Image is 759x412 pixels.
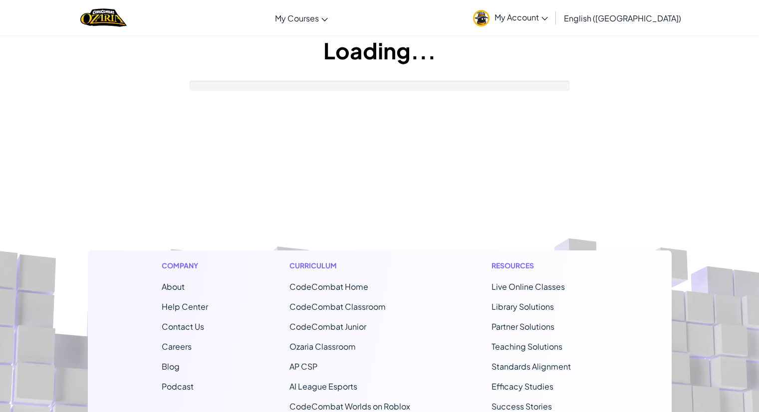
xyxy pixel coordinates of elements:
span: English ([GEOGRAPHIC_DATA]) [564,13,681,23]
a: Success Stories [492,401,552,412]
a: Library Solutions [492,301,554,312]
a: Teaching Solutions [492,341,562,352]
a: About [162,281,185,292]
a: CodeCombat Worlds on Roblox [289,401,410,412]
a: Ozaria by CodeCombat logo [80,7,127,28]
a: My Courses [270,4,333,31]
h1: Curriculum [289,260,410,271]
a: AP CSP [289,361,317,372]
span: CodeCombat Home [289,281,368,292]
span: My Courses [275,13,319,23]
a: CodeCombat Classroom [289,301,386,312]
span: My Account [495,12,548,22]
a: Partner Solutions [492,321,554,332]
a: Careers [162,341,192,352]
a: AI League Esports [289,381,357,392]
h1: Company [162,260,208,271]
a: Podcast [162,381,194,392]
a: Efficacy Studies [492,381,553,392]
a: English ([GEOGRAPHIC_DATA]) [559,4,686,31]
a: Live Online Classes [492,281,565,292]
a: Blog [162,361,180,372]
a: Help Center [162,301,208,312]
img: Home [80,7,127,28]
span: Contact Us [162,321,204,332]
a: My Account [468,2,553,33]
a: CodeCombat Junior [289,321,366,332]
h1: Resources [492,260,598,271]
a: Standards Alignment [492,361,571,372]
img: avatar [473,10,490,26]
a: Ozaria Classroom [289,341,356,352]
